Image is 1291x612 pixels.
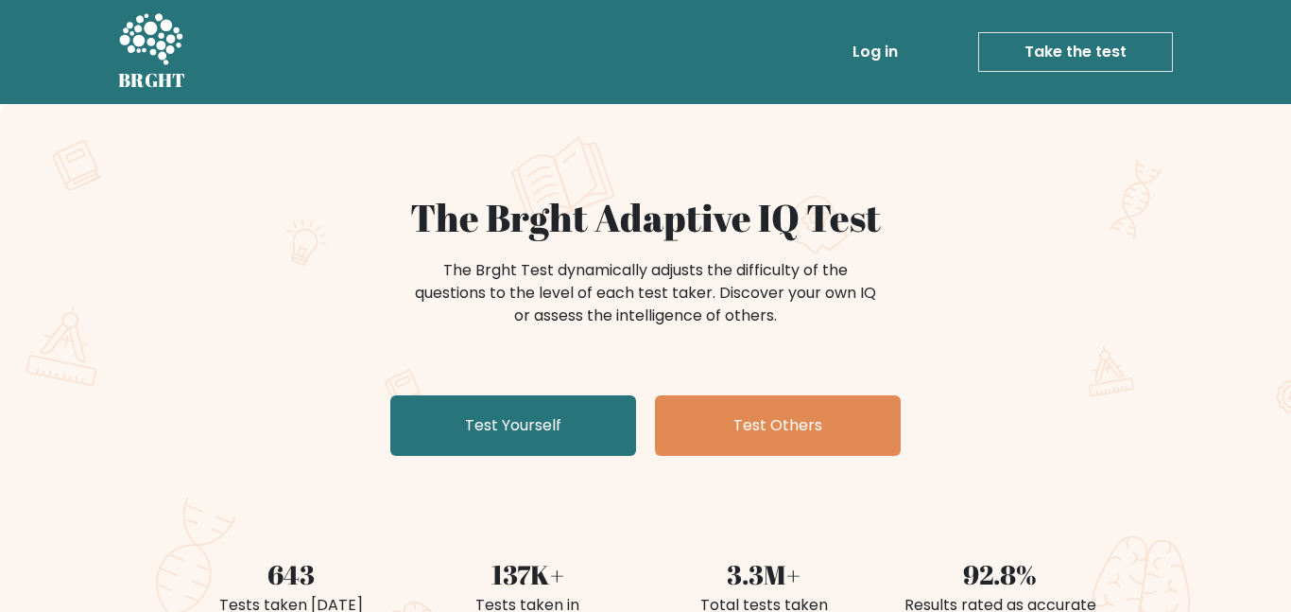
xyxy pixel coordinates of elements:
[118,8,186,96] a: BRGHT
[409,259,882,327] div: The Brght Test dynamically adjusts the difficulty of the questions to the level of each test take...
[655,395,901,456] a: Test Others
[118,69,186,92] h5: BRGHT
[184,554,398,594] div: 643
[845,33,905,71] a: Log in
[978,32,1173,72] a: Take the test
[390,395,636,456] a: Test Yourself
[893,554,1107,594] div: 92.8%
[421,554,634,594] div: 137K+
[184,195,1107,240] h1: The Brght Adaptive IQ Test
[657,554,870,594] div: 3.3M+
